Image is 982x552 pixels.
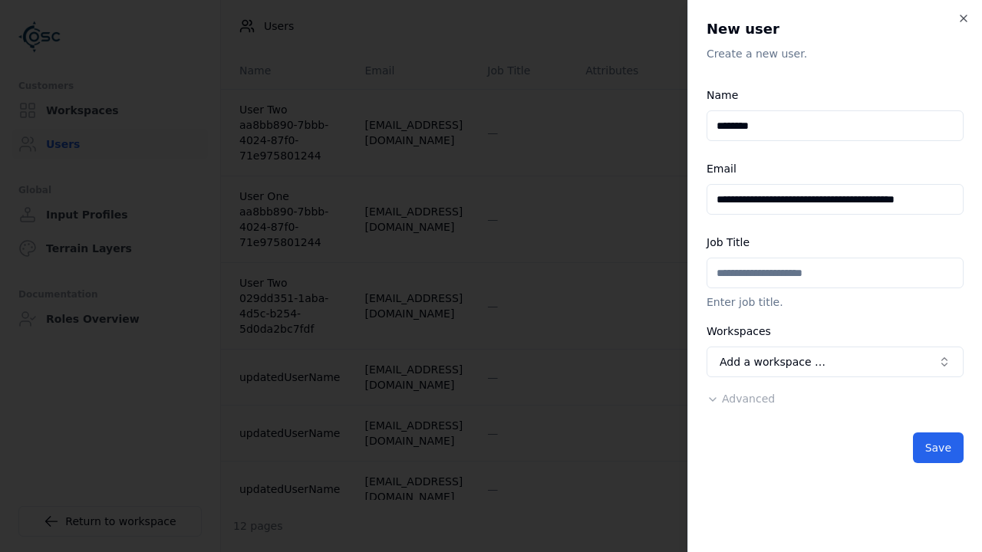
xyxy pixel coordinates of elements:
[707,46,964,61] p: Create a new user.
[707,236,750,248] label: Job Title
[707,325,771,337] label: Workspaces
[707,294,964,310] p: Enter job title.
[707,163,736,175] label: Email
[707,89,738,101] label: Name
[722,393,775,405] span: Advanced
[913,432,964,463] button: Save
[720,354,825,370] span: Add a workspace …
[707,18,964,40] h2: New user
[707,391,775,406] button: Advanced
